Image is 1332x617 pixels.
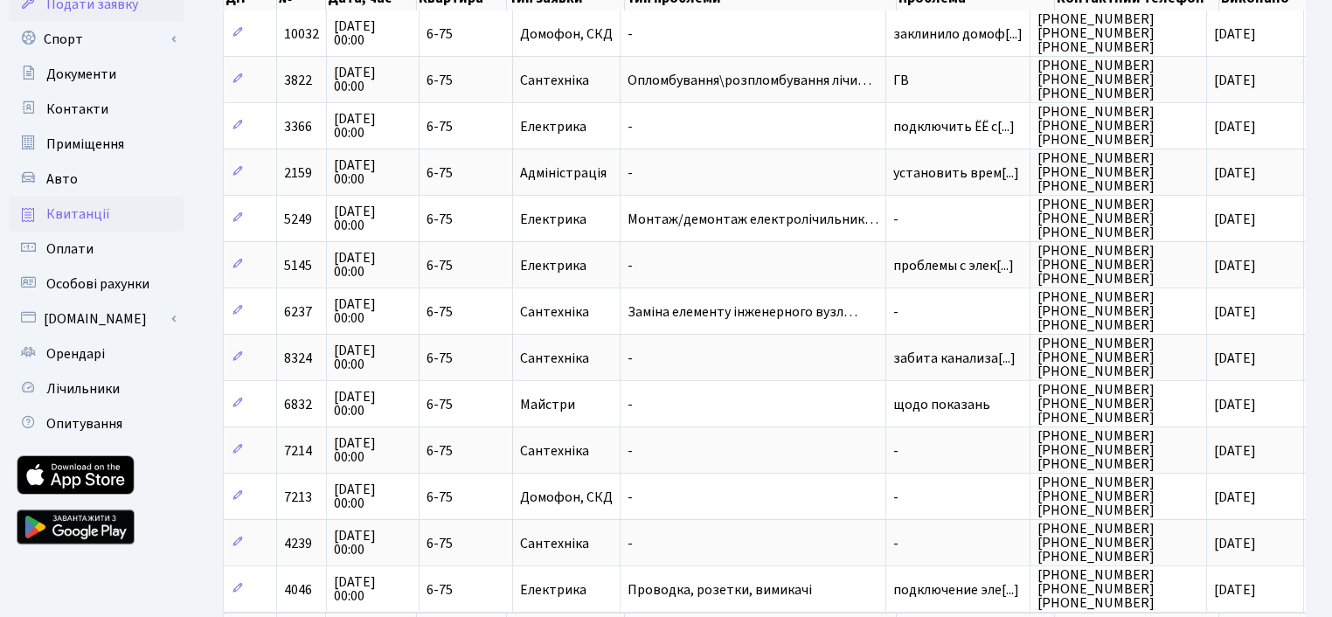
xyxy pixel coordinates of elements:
[1214,71,1256,90] span: [DATE]
[893,163,1019,183] span: установить врем[...]
[9,232,184,267] a: Оплати
[334,343,412,371] span: [DATE] 00:00
[284,580,312,600] span: 4046
[893,537,1023,551] span: -
[1214,441,1256,461] span: [DATE]
[1037,522,1199,564] span: [PHONE_NUMBER] [PHONE_NUMBER] [PHONE_NUMBER]
[284,210,312,229] span: 5249
[427,398,505,412] span: 6-75
[334,575,412,603] span: [DATE] 00:00
[9,127,184,162] a: Приміщення
[520,212,613,226] span: Електрика
[520,166,613,180] span: Адміністрація
[1037,429,1199,471] span: [PHONE_NUMBER] [PHONE_NUMBER] [PHONE_NUMBER]
[427,305,505,319] span: 6-75
[1214,534,1256,553] span: [DATE]
[427,166,505,180] span: 6-75
[284,24,319,44] span: 10032
[520,537,613,551] span: Сантехніка
[334,251,412,279] span: [DATE] 00:00
[427,537,505,551] span: 6-75
[893,349,1016,368] span: забита канализа[...]
[284,349,312,368] span: 8324
[46,100,108,119] span: Контакти
[334,205,412,232] span: [DATE] 00:00
[520,583,613,597] span: Електрика
[1037,198,1199,239] span: [PHONE_NUMBER] [PHONE_NUMBER] [PHONE_NUMBER]
[46,65,116,84] span: Документи
[628,27,878,41] span: -
[628,583,878,597] span: Проводка, розетки, вимикачі
[334,158,412,186] span: [DATE] 00:00
[1214,256,1256,275] span: [DATE]
[334,529,412,557] span: [DATE] 00:00
[520,490,613,504] span: Домофон, СКД
[893,305,1023,319] span: -
[628,166,878,180] span: -
[46,205,110,224] span: Квитанції
[1214,210,1256,229] span: [DATE]
[628,259,878,273] span: -
[520,305,613,319] span: Сантехніка
[893,398,1023,412] span: щодо показань
[46,414,122,433] span: Опитування
[628,73,878,87] span: Опломбування\розпломбування лічи…
[1037,105,1199,147] span: [PHONE_NUMBER] [PHONE_NUMBER] [PHONE_NUMBER]
[1214,302,1256,322] span: [DATE]
[46,239,94,259] span: Оплати
[893,444,1023,458] span: -
[284,117,312,136] span: 3366
[427,444,505,458] span: 6-75
[628,537,878,551] span: -
[46,170,78,189] span: Авто
[893,256,1014,275] span: проблемы с элек[...]
[628,351,878,365] span: -
[46,379,120,399] span: Лічильники
[893,73,1023,87] span: ГВ
[46,344,105,364] span: Орендарі
[427,583,505,597] span: 6-75
[1214,580,1256,600] span: [DATE]
[520,73,613,87] span: Сантехніка
[628,490,878,504] span: -
[284,302,312,322] span: 6237
[1037,383,1199,425] span: [PHONE_NUMBER] [PHONE_NUMBER] [PHONE_NUMBER]
[334,297,412,325] span: [DATE] 00:00
[9,197,184,232] a: Квитанції
[284,488,312,507] span: 7213
[284,163,312,183] span: 2159
[1037,59,1199,101] span: [PHONE_NUMBER] [PHONE_NUMBER] [PHONE_NUMBER]
[334,19,412,47] span: [DATE] 00:00
[1214,349,1256,368] span: [DATE]
[427,120,505,134] span: 6-75
[628,212,878,226] span: Монтаж/демонтаж електролічильник…
[520,120,613,134] span: Електрика
[284,71,312,90] span: 3822
[1037,336,1199,378] span: [PHONE_NUMBER] [PHONE_NUMBER] [PHONE_NUMBER]
[628,120,878,134] span: -
[427,212,505,226] span: 6-75
[1037,475,1199,517] span: [PHONE_NUMBER] [PHONE_NUMBER] [PHONE_NUMBER]
[628,305,878,319] span: Заміна елементу інженерного вузл…
[284,534,312,553] span: 4239
[9,336,184,371] a: Орендарі
[1214,488,1256,507] span: [DATE]
[9,22,184,57] a: Спорт
[334,482,412,510] span: [DATE] 00:00
[1214,395,1256,414] span: [DATE]
[1214,117,1256,136] span: [DATE]
[334,390,412,418] span: [DATE] 00:00
[893,490,1023,504] span: -
[628,444,878,458] span: -
[520,444,613,458] span: Сантехніка
[1037,290,1199,332] span: [PHONE_NUMBER] [PHONE_NUMBER] [PHONE_NUMBER]
[520,351,613,365] span: Сантехніка
[334,436,412,464] span: [DATE] 00:00
[427,259,505,273] span: 6-75
[46,274,149,294] span: Особові рахунки
[1037,151,1199,193] span: [PHONE_NUMBER] [PHONE_NUMBER] [PHONE_NUMBER]
[9,406,184,441] a: Опитування
[1214,163,1256,183] span: [DATE]
[284,395,312,414] span: 6832
[46,135,124,154] span: Приміщення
